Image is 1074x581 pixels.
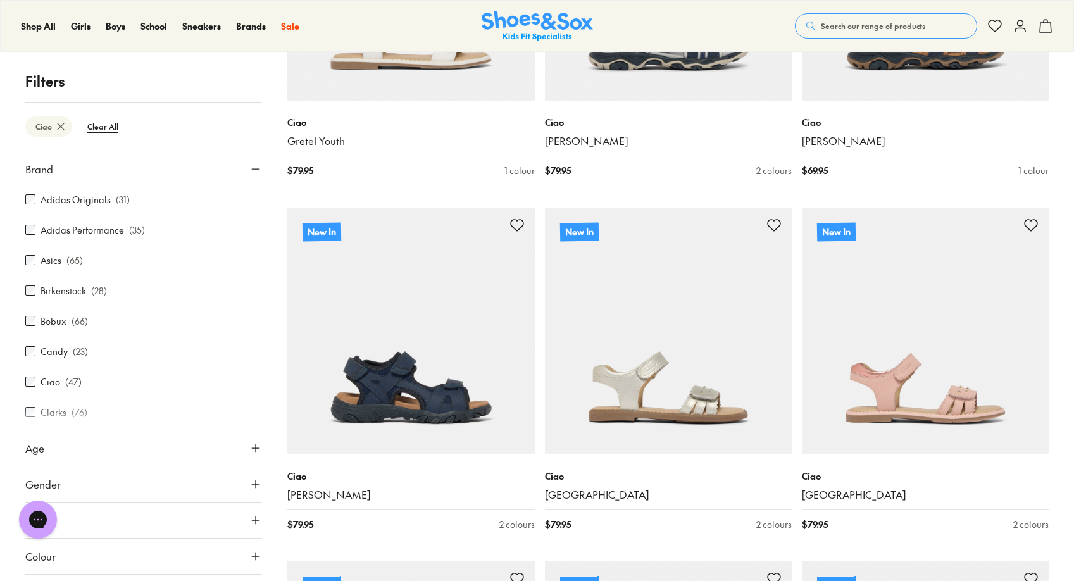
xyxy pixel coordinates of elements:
[802,134,1049,148] a: [PERSON_NAME]
[545,488,792,502] a: [GEOGRAPHIC_DATA]
[499,518,535,531] div: 2 colours
[802,518,828,531] span: $ 79.95
[25,477,61,492] span: Gender
[41,284,86,297] label: Birkenstock
[545,470,792,483] p: Ciao
[802,164,828,177] span: $ 69.95
[91,284,107,297] p: ( 28 )
[25,549,56,564] span: Colour
[802,470,1049,483] p: Ciao
[41,223,124,237] label: Adidas Performance
[287,208,534,454] a: New In
[545,164,571,177] span: $ 79.95
[303,223,341,242] p: New In
[66,254,83,267] p: ( 65 )
[482,11,593,42] a: Shoes & Sox
[21,20,56,32] span: Shop All
[77,115,128,138] btn: Clear All
[13,496,63,543] iframe: Gorgias live chat messenger
[25,71,262,92] p: Filters
[236,20,266,33] a: Brands
[106,20,125,32] span: Boys
[71,20,91,33] a: Girls
[795,13,977,39] button: Search our range of products
[72,315,88,328] p: ( 66 )
[802,116,1049,129] p: Ciao
[41,315,66,328] label: Bobux
[1018,164,1049,177] div: 1 colour
[106,20,125,33] a: Boys
[25,151,262,187] button: Brand
[25,430,262,466] button: Age
[802,208,1049,454] a: New In
[287,164,313,177] span: $ 79.95
[25,440,44,456] span: Age
[287,116,534,129] p: Ciao
[1013,518,1049,531] div: 2 colours
[236,20,266,32] span: Brands
[287,134,534,148] a: Gretel Youth
[482,11,593,42] img: SNS_Logo_Responsive.svg
[41,345,68,358] label: Candy
[41,193,111,206] label: Adidas Originals
[756,164,792,177] div: 2 colours
[802,488,1049,502] a: [GEOGRAPHIC_DATA]
[140,20,167,33] a: School
[25,116,72,137] btn: Ciao
[21,20,56,33] a: Shop All
[41,254,61,267] label: Asics
[545,116,792,129] p: Ciao
[182,20,221,33] a: Sneakers
[41,375,60,389] label: Ciao
[65,375,82,389] p: ( 47 )
[129,223,145,237] p: ( 35 )
[817,223,856,242] p: New In
[140,20,167,32] span: School
[287,488,534,502] a: [PERSON_NAME]
[821,20,925,32] span: Search our range of products
[281,20,299,33] a: Sale
[287,470,534,483] p: Ciao
[25,466,262,502] button: Gender
[25,539,262,574] button: Colour
[25,161,53,177] span: Brand
[559,223,598,242] p: New In
[73,345,88,358] p: ( 23 )
[545,208,792,454] a: New In
[25,503,262,538] button: Style
[545,134,792,148] a: [PERSON_NAME]
[545,518,571,531] span: $ 79.95
[287,518,313,531] span: $ 79.95
[504,164,535,177] div: 1 colour
[281,20,299,32] span: Sale
[756,518,792,531] div: 2 colours
[182,20,221,32] span: Sneakers
[71,20,91,32] span: Girls
[116,193,130,206] p: ( 31 )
